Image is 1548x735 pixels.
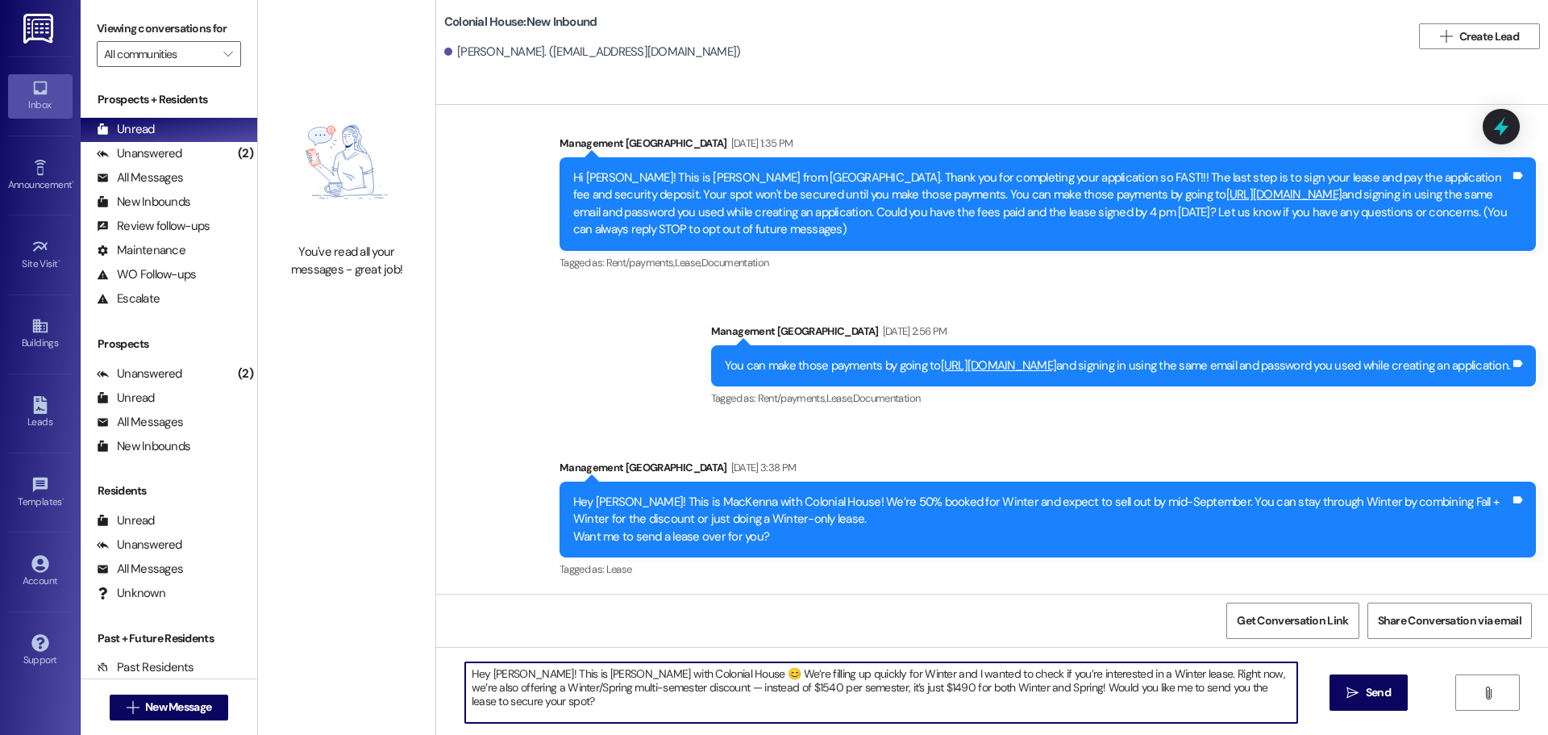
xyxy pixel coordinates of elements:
a: [URL][DOMAIN_NAME] [1226,186,1342,203]
span: • [62,494,64,505]
textarea: Hey [PERSON_NAME]! This is [PERSON_NAME] with Colonial House 😊 We’re filling up quickly for Winte... [465,662,1297,723]
a: Account [8,550,73,594]
div: Past + Future Residents [81,630,257,647]
div: All Messages [97,414,183,431]
div: Unread [97,390,155,407]
span: Lease , [826,391,853,405]
span: Share Conversation via email [1378,612,1521,629]
button: Send [1330,674,1408,711]
span: Rent/payments , [606,256,675,269]
div: [DATE] 3:38 PM [727,459,797,476]
a: Inbox [8,74,73,118]
div: All Messages [97,169,183,186]
div: Unread [97,512,155,529]
span: Lease , [675,256,701,269]
a: Buildings [8,312,73,356]
div: Review follow-ups [97,218,210,235]
span: Rent/payments , [758,391,826,405]
a: Support [8,629,73,673]
span: Lease [606,562,632,576]
span: • [58,256,60,267]
div: Unanswered [97,537,182,553]
div: New Inbounds [97,194,190,211]
a: Leads [8,391,73,435]
div: (2) [234,141,257,166]
div: Unanswered [97,365,182,382]
span: Documentation [853,391,921,405]
i:  [1346,687,1359,700]
div: Tagged as: [560,558,1536,581]
i:  [223,48,232,61]
i:  [1440,30,1452,43]
span: Send [1366,684,1391,701]
div: Management [GEOGRAPHIC_DATA] [560,135,1536,157]
div: [PERSON_NAME]. ([EMAIL_ADDRESS][DOMAIN_NAME]) [444,44,741,61]
div: Prospects + Residents [81,91,257,108]
div: (2) [234,361,257,386]
div: WO Follow-ups [97,266,196,283]
input: All communities [104,41,215,67]
div: You can make those payments by going to and signing in using the same email and password you used... [725,357,1510,374]
div: [DATE] 1:35 PM [727,135,793,152]
button: New Message [110,695,229,720]
span: Documentation [701,256,769,269]
div: Tagged as: [711,386,1536,410]
span: • [72,177,74,188]
a: Site Visit • [8,233,73,277]
button: Create Lead [1419,23,1540,49]
button: Share Conversation via email [1367,603,1532,639]
img: ResiDesk Logo [23,14,56,44]
span: Get Conversation Link [1237,612,1348,629]
div: New Inbounds [97,438,190,455]
div: Tagged as: [560,251,1536,274]
div: Management [GEOGRAPHIC_DATA] [711,323,1536,345]
div: Prospects [81,336,257,353]
div: Unanswered [97,145,182,162]
button: Get Conversation Link [1226,603,1359,639]
div: Escalate [97,290,160,307]
span: Create Lead [1459,28,1519,45]
div: Maintenance [97,242,185,259]
span: New Message [145,699,211,716]
div: Residents [81,482,257,499]
i:  [127,701,139,714]
div: [DATE] 2:56 PM [879,323,947,340]
div: Hey [PERSON_NAME]! This is MacKenna with Colonial House! We’re 50% booked for Winter and expect t... [573,494,1510,545]
div: Past Residents [97,659,194,676]
div: You've read all your messages - great job! [276,244,418,278]
b: Colonial House: New Inbound [444,14,597,31]
div: Unread [97,121,155,138]
div: Management [GEOGRAPHIC_DATA] [560,459,1536,482]
a: [URL][DOMAIN_NAME] [941,357,1057,374]
label: Viewing conversations for [97,16,241,41]
a: Templates • [8,471,73,515]
img: empty-state [276,89,418,236]
div: Unknown [97,585,165,602]
i:  [1482,687,1494,700]
div: Hi [PERSON_NAME]! This is [PERSON_NAME] from [GEOGRAPHIC_DATA]. Thank you for completing your app... [573,169,1510,239]
div: All Messages [97,561,183,578]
